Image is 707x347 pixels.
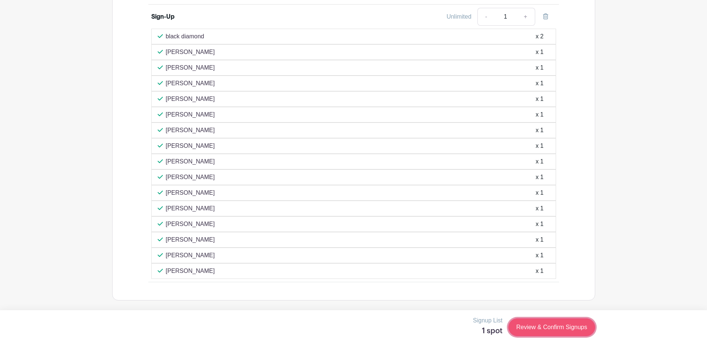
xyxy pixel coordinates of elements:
p: Signup List [473,316,502,325]
div: x 1 [536,235,543,244]
p: [PERSON_NAME] [166,235,215,244]
div: x 1 [536,220,543,229]
p: [PERSON_NAME] [166,95,215,104]
div: x 1 [536,141,543,150]
div: x 1 [536,188,543,197]
div: x 1 [536,157,543,166]
div: x 1 [536,79,543,88]
div: x 1 [536,48,543,57]
p: [PERSON_NAME] [166,157,215,166]
div: x 1 [536,251,543,260]
p: [PERSON_NAME] [166,110,215,119]
p: [PERSON_NAME] [166,267,215,276]
div: Sign-Up [151,12,174,21]
p: [PERSON_NAME] [166,220,215,229]
div: x 1 [536,204,543,213]
p: [PERSON_NAME] [166,63,215,72]
a: + [516,8,535,26]
p: [PERSON_NAME] [166,141,215,150]
div: x 1 [536,126,543,135]
p: [PERSON_NAME] [166,173,215,182]
div: x 1 [536,63,543,72]
p: black diamond [166,32,204,41]
h5: 1 spot [473,327,502,335]
div: x 1 [536,173,543,182]
p: [PERSON_NAME] [166,48,215,57]
div: x 1 [536,110,543,119]
a: - [477,8,495,26]
div: x 2 [536,32,543,41]
div: Unlimited [446,12,471,21]
p: [PERSON_NAME] [166,251,215,260]
p: [PERSON_NAME] [166,188,215,197]
p: [PERSON_NAME] [166,126,215,135]
div: x 1 [536,267,543,276]
p: [PERSON_NAME] [166,79,215,88]
p: [PERSON_NAME] [166,204,215,213]
div: x 1 [536,95,543,104]
a: Review & Confirm Signups [508,318,595,336]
